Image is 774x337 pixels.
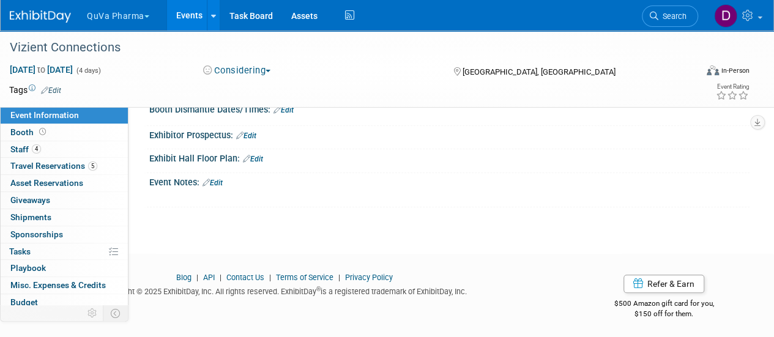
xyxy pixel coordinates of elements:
span: Search [658,12,687,21]
div: Exhibitor Prospectus: [149,126,750,142]
a: Booth [1,124,128,141]
span: Misc. Expenses & Credits [10,280,106,290]
span: Booth [10,127,48,137]
span: Giveaways [10,195,50,205]
a: Playbook [1,260,128,276]
div: $500 Amazon gift card for you, [578,291,750,319]
span: Sponsorships [10,229,63,239]
a: Misc. Expenses & Credits [1,277,128,294]
a: Terms of Service [276,273,333,282]
a: Search [642,6,698,27]
a: Staff4 [1,141,128,158]
span: Budget [10,297,38,307]
div: Copyright © 2025 ExhibitDay, Inc. All rights reserved. ExhibitDay is a registered trademark of Ex... [9,283,560,297]
img: ExhibitDay [10,10,71,23]
a: Event Information [1,107,128,124]
span: [DATE] [DATE] [9,64,73,75]
span: [GEOGRAPHIC_DATA], [GEOGRAPHIC_DATA] [462,67,615,76]
div: Exhibit Hall Floor Plan: [149,149,750,165]
button: Considering [199,64,275,77]
span: Booth not reserved yet [37,127,48,136]
span: | [193,273,201,282]
img: Format-Inperson.png [707,65,719,75]
a: Edit [41,86,61,95]
span: Staff [10,144,41,154]
span: 4 [32,144,41,154]
a: Edit [203,179,223,187]
td: Toggle Event Tabs [103,305,128,321]
sup: ® [316,286,321,292]
a: API [203,273,215,282]
td: Personalize Event Tab Strip [82,305,103,321]
span: Playbook [10,263,46,273]
span: to [35,65,47,75]
span: | [335,273,343,282]
a: Edit [236,131,256,140]
span: | [266,273,274,282]
a: Contact Us [226,273,264,282]
a: Sponsorships [1,226,128,243]
div: Event Notes: [149,173,750,189]
span: Event Information [10,110,79,120]
span: Tasks [9,246,31,256]
span: Shipments [10,212,51,222]
span: (4 days) [75,67,101,75]
a: Budget [1,294,128,311]
a: Giveaways [1,192,128,209]
div: Event Format [641,64,750,82]
a: Tasks [1,243,128,260]
a: Privacy Policy [345,273,393,282]
div: Booth Dismantle Dates/Times: [149,100,750,116]
span: 5 [88,161,97,171]
a: Shipments [1,209,128,226]
img: Danielle Mitchell [714,4,737,28]
a: Edit [243,155,263,163]
span: Travel Reservations [10,161,97,171]
td: Tags [9,84,61,96]
a: Refer & Earn [623,275,704,293]
a: Edit [274,106,294,114]
span: | [217,273,225,282]
a: Asset Reservations [1,175,128,191]
a: Travel Reservations5 [1,158,128,174]
div: Vizient Connections [6,37,687,59]
a: Blog [176,273,192,282]
div: $150 off for them. [578,309,750,319]
div: In-Person [721,66,750,75]
span: Asset Reservations [10,178,83,188]
div: Event Rating [716,84,749,90]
